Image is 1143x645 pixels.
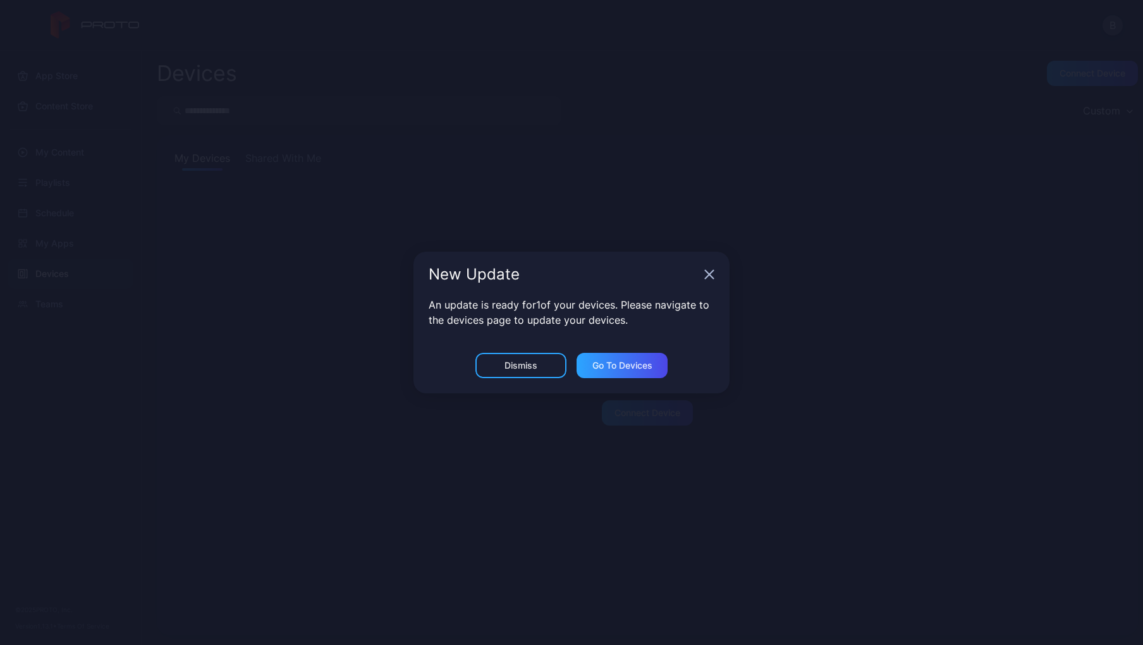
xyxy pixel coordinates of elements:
[429,297,714,328] p: An update is ready for 1 of your devices. Please navigate to the devices page to update your devi...
[504,360,537,371] div: Dismiss
[429,267,699,282] div: New Update
[475,353,566,378] button: Dismiss
[577,353,668,378] button: Go to devices
[592,360,652,371] div: Go to devices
